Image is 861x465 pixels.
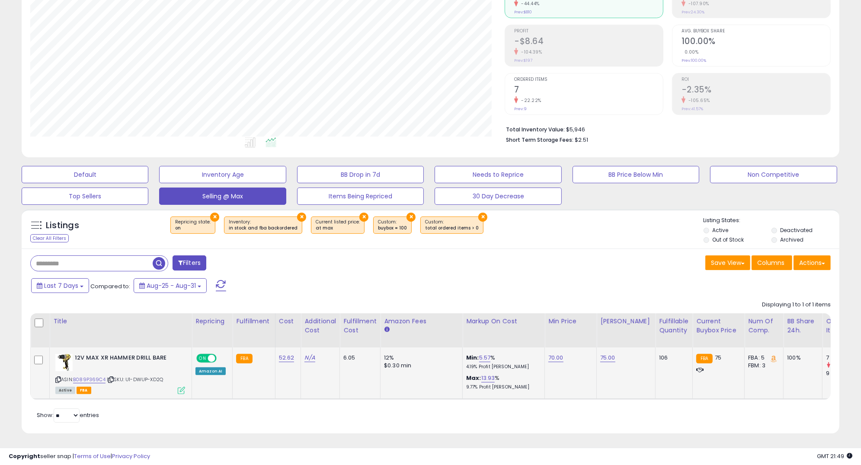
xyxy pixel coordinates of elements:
li: $5,946 [506,124,824,134]
div: Fulfillment [236,317,271,326]
button: × [478,213,487,222]
a: 75.00 [600,354,615,362]
small: -104.39% [518,49,542,55]
span: Inventory : [229,219,298,232]
button: Save View [705,255,750,270]
small: -107.90% [685,0,709,7]
button: BB Drop in 7d [297,166,424,183]
span: Show: entries [37,411,99,419]
a: Privacy Policy [112,452,150,460]
button: Last 7 Days [31,278,89,293]
button: Items Being Repriced [297,188,424,205]
label: Out of Stock [712,236,744,243]
div: Amazon AI [195,367,226,375]
button: Actions [794,255,831,270]
button: Top Sellers [22,188,148,205]
button: Inventory Age [159,166,286,183]
div: at max [316,225,360,231]
b: Short Term Storage Fees: [506,136,573,143]
div: Cost [279,317,298,326]
small: Prev: 9 [514,106,527,111]
div: buybox = 100 [378,225,407,231]
div: ASIN: [55,354,185,393]
div: Displaying 1 to 1 of 1 items [762,301,831,309]
div: Min Price [548,317,593,326]
small: Prev: 24.30% [682,10,704,15]
div: Markup on Cost [466,317,541,326]
span: 2025-09-8 21:49 GMT [817,452,852,460]
span: Custom: [378,219,407,232]
span: $2.51 [575,136,588,144]
a: Terms of Use [74,452,111,460]
div: % [466,354,538,370]
span: Last 7 Days [44,281,78,290]
a: B089P369C4 [73,376,106,383]
span: Repricing state : [175,219,211,232]
div: Repricing [195,317,229,326]
button: × [210,213,219,222]
b: Total Inventory Value: [506,126,565,133]
button: × [406,213,416,222]
a: 13.93 [481,374,495,382]
p: 9.77% Profit [PERSON_NAME] [466,384,538,390]
div: Clear All Filters [30,234,69,242]
button: BB Price Below Min [573,166,699,183]
h2: -2.35% [682,85,830,96]
div: 12% [384,354,456,362]
span: ROI [682,77,830,82]
h2: -$8.64 [514,36,663,48]
small: Prev: 100.00% [682,58,706,63]
small: -105.65% [685,97,710,104]
div: seller snap | | [9,452,150,461]
b: 12V MAX XR HAMMER DRILL BARE [75,354,180,364]
p: Listing States: [704,217,839,225]
div: 6.05 [343,354,374,362]
button: × [359,213,368,222]
span: Ordered Items [514,77,663,82]
button: Filters [173,255,206,271]
label: Active [712,226,728,234]
a: 70.00 [548,354,563,362]
span: Columns [757,258,784,267]
div: 106 [659,354,686,362]
b: Min: [466,354,479,362]
small: -22.22% [518,97,541,104]
span: ON [197,355,208,362]
small: FBA [236,354,252,363]
span: All listings currently available for purchase on Amazon [55,387,75,394]
h2: 100.00% [682,36,830,48]
strong: Copyright [9,452,40,460]
div: FBA: 5 [748,354,777,362]
small: Prev: 41.57% [682,106,703,111]
small: Amazon Fees. [384,326,389,334]
h2: 7 [514,85,663,96]
div: on [175,225,211,231]
span: Compared to: [90,282,130,290]
small: 0.00% [682,49,699,55]
div: FBM: 3 [748,362,777,369]
small: Prev: $197 [514,58,532,63]
button: Needs to Reprice [435,166,561,183]
div: Fulfillment Cost [343,317,377,335]
span: OFF [215,355,229,362]
span: Profit [514,29,663,34]
span: 75 [715,354,721,362]
div: in stock and fba backordered [229,225,298,231]
span: Avg. Buybox Share [682,29,830,34]
div: [PERSON_NAME] [600,317,652,326]
button: Non Competitive [710,166,837,183]
span: Custom: [425,219,479,232]
div: 9 [826,369,861,377]
div: 7 [826,354,861,362]
button: Default [22,166,148,183]
div: Current Buybox Price [696,317,741,335]
div: Num of Comp. [748,317,780,335]
a: 5.57 [479,354,491,362]
div: 100% [787,354,816,362]
div: Title [53,317,188,326]
span: Aug-25 - Aug-31 [147,281,196,290]
div: Additional Cost [304,317,336,335]
button: Columns [752,255,792,270]
span: FBA [77,387,91,394]
th: The percentage added to the cost of goods (COGS) that forms the calculator for Min & Max prices. [463,313,545,347]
